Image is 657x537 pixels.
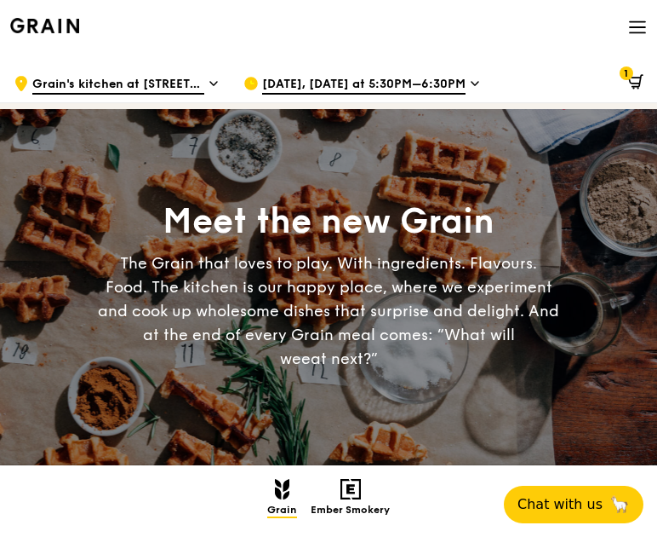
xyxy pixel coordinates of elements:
[98,251,560,371] div: The Grain that loves to play. With ingredients. Flavours. Food. The kitchen is our happy place, w...
[301,349,378,368] span: eat next?”
[267,504,297,518] span: Grain
[517,494,603,515] span: Chat with us
[609,494,630,515] span: 🦙
[340,479,361,499] img: Ember Smokery mobile logo
[504,486,643,523] button: Chat with us🦙
[262,76,466,95] span: [DATE], [DATE] at 5:30PM–6:30PM
[10,18,79,33] img: Grain
[311,504,390,518] span: Ember Smokery
[275,479,289,499] img: Grain mobile logo
[620,66,633,80] span: 1
[32,76,204,95] span: Grain's kitchen at [STREET_ADDRESS] (entrance along [PERSON_NAME][GEOGRAPHIC_DATA])
[98,199,560,245] div: Meet the new Grain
